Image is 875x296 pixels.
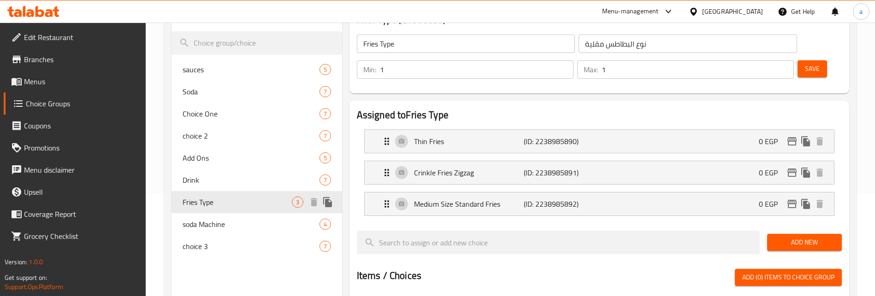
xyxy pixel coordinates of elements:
[171,58,342,81] div: sauces5
[4,137,146,159] a: Promotions
[171,147,342,169] div: Add Ons5
[319,219,331,230] div: Choices
[292,197,303,208] div: Choices
[179,9,238,23] h2: Choice Groups
[4,203,146,225] a: Coverage Report
[785,197,799,211] button: edit
[524,167,597,178] p: (ID: 2238985891)
[171,191,342,213] div: Fries Type3deleteduplicate
[4,225,146,247] a: Grocery Checklist
[357,269,421,283] h2: Items / Choices
[307,195,321,209] button: delete
[183,64,319,75] span: sauces
[24,54,139,65] span: Branches
[24,120,139,131] span: Coupons
[799,134,813,148] button: duplicate
[357,157,842,188] li: Expand
[414,167,524,178] p: Crinkle Fries Zigzag
[799,166,813,180] button: duplicate
[171,169,342,191] div: Drink7
[319,130,331,141] div: Choices
[171,213,342,235] div: soda Machine4
[785,166,799,180] button: edit
[171,31,342,55] input: search
[319,174,331,186] div: Choices
[702,6,763,17] div: [GEOGRAPHIC_DATA]
[183,152,319,163] span: Add Ons
[26,98,139,109] span: Choice Groups
[183,241,319,252] span: choice 3
[321,195,335,209] button: duplicate
[813,134,827,148] button: delete
[24,164,139,175] span: Menu disclaimer
[363,64,376,75] p: Min:
[4,115,146,137] a: Coupons
[759,167,785,178] p: 0 EGP
[4,159,146,181] a: Menu disclaimer
[320,132,331,140] span: 7
[805,63,820,75] span: Save
[183,197,291,208] span: Fries Type
[171,235,342,257] div: choice 37
[183,130,319,141] span: choice 2
[759,136,785,147] p: 0 EGP
[320,220,331,229] span: 4
[320,87,331,96] span: 7
[320,110,331,118] span: 7
[183,174,319,186] span: Drink
[4,26,146,48] a: Edit Restaurant
[292,198,303,207] span: 3
[365,161,834,184] div: Expand
[24,231,139,242] span: Grocery Checklist
[357,126,842,157] li: Expand
[319,64,331,75] div: Choices
[357,108,842,122] h2: Assigned to Fries Type
[414,198,524,209] p: Medium Size Standard Fries
[319,86,331,97] div: Choices
[602,6,659,17] div: Menu-management
[799,197,813,211] button: duplicate
[24,142,139,153] span: Promotions
[171,125,342,147] div: choice 27
[735,269,842,286] button: Add (0) items to choice group
[859,6,863,17] span: a
[183,86,319,97] span: Soda
[24,186,139,197] span: Upsell
[320,154,331,163] span: 5
[24,209,139,220] span: Coverage Report
[813,197,827,211] button: delete
[320,242,331,251] span: 7
[24,76,139,87] span: Menus
[4,93,146,115] a: Choice Groups
[319,152,331,163] div: Choices
[171,103,342,125] div: Choice One7
[742,272,834,283] span: Add (0) items to choice group
[767,234,842,251] button: Add New
[524,136,597,147] p: (ID: 2238985890)
[357,12,842,27] h3: Fries Type (ID: 990053)
[798,60,827,77] button: Save
[4,70,146,93] a: Menus
[785,134,799,148] button: edit
[5,256,27,268] span: Version:
[320,65,331,74] span: 5
[4,48,146,70] a: Branches
[5,281,63,293] a: Support.OpsPlatform
[320,176,331,185] span: 7
[171,81,342,103] div: Soda7
[357,231,760,254] input: search
[524,198,597,209] p: (ID: 2238985892)
[5,272,47,284] span: Get support on:
[774,237,834,248] span: Add New
[4,181,146,203] a: Upsell
[29,256,43,268] span: 1.0.0
[24,32,139,43] span: Edit Restaurant
[584,64,598,75] p: Max:
[365,130,834,153] div: Expand
[365,192,834,215] div: Expand
[759,198,785,209] p: 0 EGP
[357,188,842,220] li: Expand
[813,166,827,180] button: delete
[414,136,524,147] p: Thin Fries
[183,219,319,230] span: soda Machine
